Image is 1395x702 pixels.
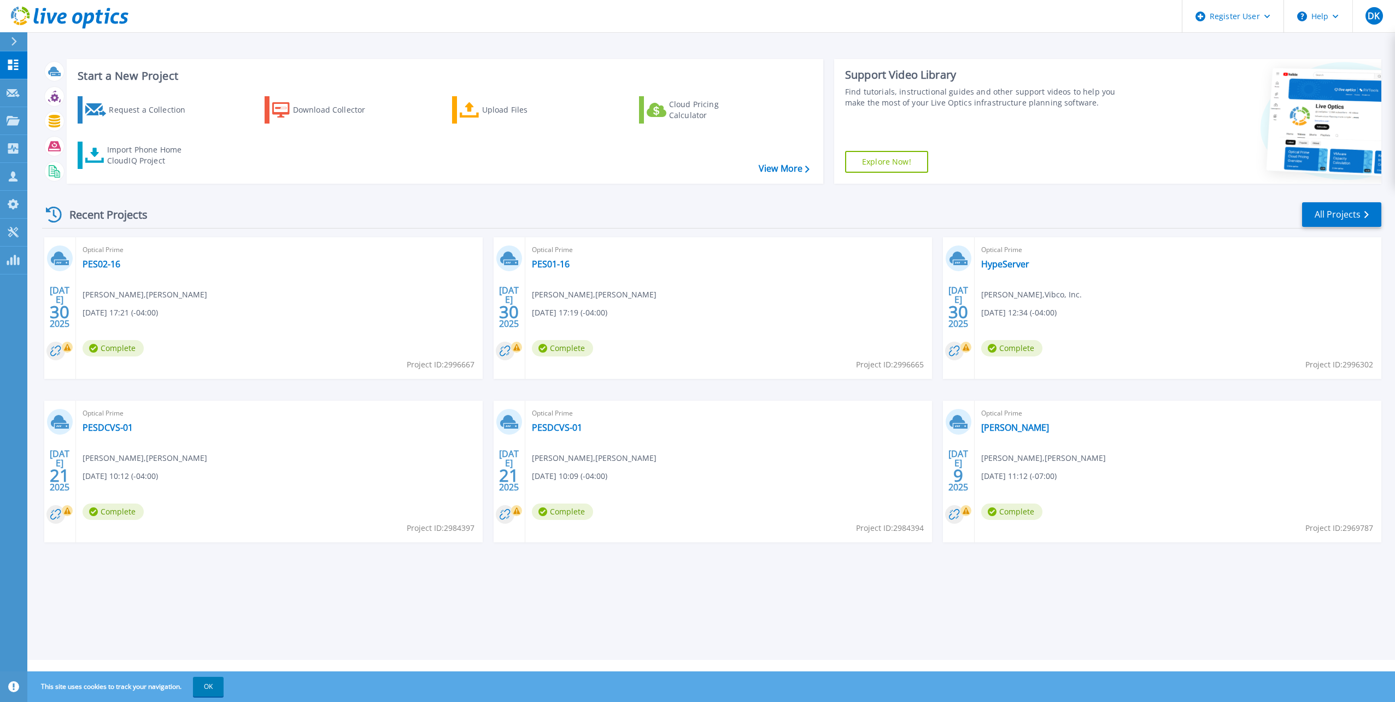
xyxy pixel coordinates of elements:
span: Optical Prime [532,244,925,256]
div: [DATE] 2025 [948,451,969,490]
span: [PERSON_NAME] , Vibco, Inc. [981,289,1082,301]
span: Complete [83,340,144,356]
span: Complete [981,504,1042,520]
div: [DATE] 2025 [49,287,70,327]
span: 9 [953,471,963,480]
span: [PERSON_NAME] , [PERSON_NAME] [83,452,207,464]
span: Optical Prime [532,407,925,419]
a: Explore Now! [845,151,928,173]
span: Project ID: 2996667 [407,359,474,371]
span: Optical Prime [83,407,476,419]
span: 30 [948,307,968,317]
span: Project ID: 2984394 [856,522,924,534]
span: Optical Prime [981,244,1375,256]
div: Import Phone Home CloudIQ Project [107,144,192,166]
a: PESDCVS-01 [532,422,582,433]
div: Recent Projects [42,201,162,228]
span: 21 [50,471,69,480]
span: Complete [981,340,1042,356]
div: Request a Collection [109,99,196,121]
span: [DATE] 10:12 (-04:00) [83,470,158,482]
span: [DATE] 17:19 (-04:00) [532,307,607,319]
div: Cloud Pricing Calculator [669,99,757,121]
span: This site uses cookies to track your navigation. [30,677,224,697]
span: [PERSON_NAME] , [PERSON_NAME] [981,452,1106,464]
span: [DATE] 10:09 (-04:00) [532,470,607,482]
span: [DATE] 12:34 (-04:00) [981,307,1057,319]
a: PES02-16 [83,259,120,270]
span: Optical Prime [981,407,1375,419]
span: 30 [50,307,69,317]
span: [DATE] 11:12 (-07:00) [981,470,1057,482]
span: Complete [532,340,593,356]
span: [DATE] 17:21 (-04:00) [83,307,158,319]
h3: Start a New Project [78,70,809,82]
span: DK [1368,11,1380,20]
button: OK [193,677,224,697]
a: [PERSON_NAME] [981,422,1049,433]
div: Find tutorials, instructional guides and other support videos to help you make the most of your L... [845,86,1128,108]
span: 30 [499,307,519,317]
a: Cloud Pricing Calculator [639,96,761,124]
a: PES01-16 [532,259,570,270]
div: [DATE] 2025 [499,451,519,490]
span: Complete [83,504,144,520]
a: HypeServer [981,259,1029,270]
span: [PERSON_NAME] , [PERSON_NAME] [532,452,657,464]
span: Project ID: 2984397 [407,522,474,534]
a: All Projects [1302,202,1381,227]
span: [PERSON_NAME] , [PERSON_NAME] [83,289,207,301]
span: Project ID: 2996665 [856,359,924,371]
div: Support Video Library [845,68,1128,82]
div: [DATE] 2025 [499,287,519,327]
a: View More [759,163,810,174]
a: Download Collector [265,96,386,124]
div: Download Collector [293,99,380,121]
div: Upload Files [482,99,570,121]
span: Project ID: 2969787 [1305,522,1373,534]
span: [PERSON_NAME] , [PERSON_NAME] [532,289,657,301]
span: Project ID: 2996302 [1305,359,1373,371]
a: Upload Files [452,96,574,124]
div: [DATE] 2025 [948,287,969,327]
a: PESDCVS-01 [83,422,133,433]
span: 21 [499,471,519,480]
span: Optical Prime [83,244,476,256]
a: Request a Collection [78,96,200,124]
span: Complete [532,504,593,520]
div: [DATE] 2025 [49,451,70,490]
